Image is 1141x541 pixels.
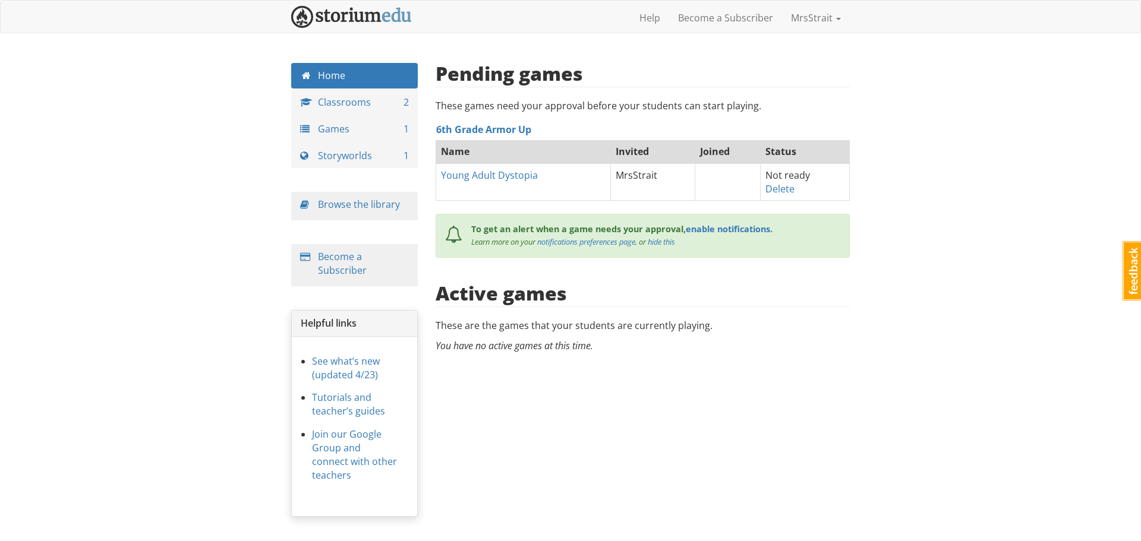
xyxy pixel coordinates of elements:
em: You have no active games at this time. [436,339,593,352]
h2: Pending games [436,63,583,84]
span: Not ready [765,169,810,182]
a: Become a Subscriber [669,3,782,33]
a: Classrooms 2 [291,90,418,115]
a: Browse the library [318,198,400,211]
a: Help [631,3,669,33]
a: See what’s new (updated 4/23) [312,355,380,381]
a: notifications preferences page [537,236,635,247]
p: These are the games that your students are currently playing. [436,319,850,333]
a: Become a Subscriber [318,250,367,277]
span: To get an alert when a game needs your approval, [471,223,686,235]
span: 1 [404,149,409,163]
img: StoriumEDU [291,6,412,28]
a: Home [291,63,418,88]
p: These games need your approval before your students can start playing. [436,99,850,113]
em: Learn more on your , or [471,236,675,247]
th: Invited [610,140,695,163]
a: Young Adult Dystopia [441,169,538,182]
h2: Active games [436,283,567,303]
span: MrsStrait [616,169,657,182]
a: MrsStrait [782,3,850,33]
th: Status [760,140,849,163]
a: Tutorials and teacher’s guides [312,391,385,417]
a: enable notifications. [686,223,773,235]
span: 1 [404,122,409,136]
a: 6th Grade Armor Up [436,123,531,136]
div: Helpful links [292,311,417,337]
a: Delete [765,182,795,195]
th: Joined [695,140,761,163]
a: Games 1 [291,116,418,142]
a: Storyworlds 1 [291,143,418,169]
a: hide this [648,236,675,247]
a: Join our Google Group and connect with other teachers [312,428,397,482]
th: Name [436,140,610,163]
span: 2 [404,96,409,109]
